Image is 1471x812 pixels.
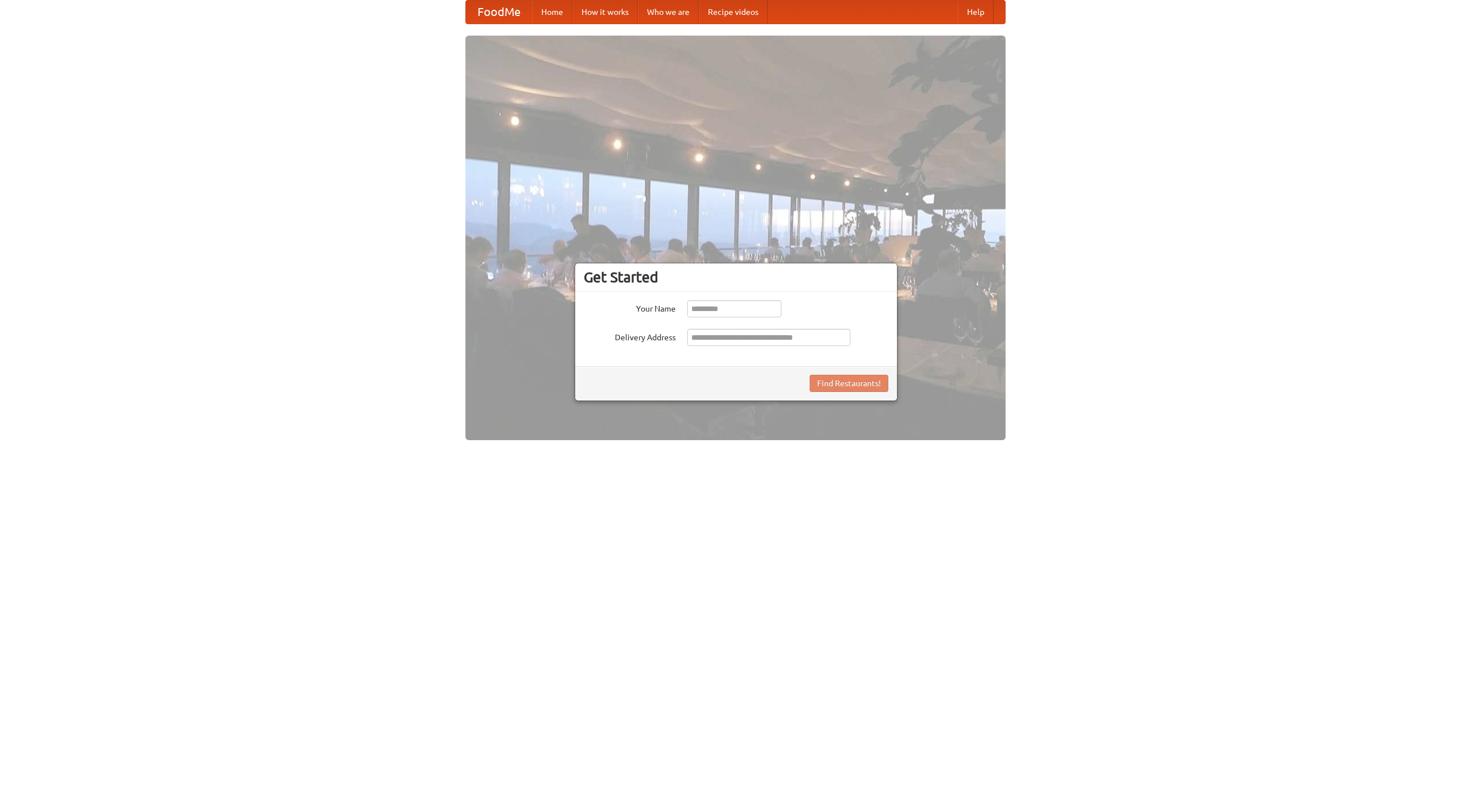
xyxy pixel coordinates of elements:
a: Recipe videos [699,1,768,24]
a: Help [958,1,993,24]
h3: Get Started [584,269,888,286]
a: Home [532,1,572,24]
a: Who we are [638,1,699,24]
button: Find Restaurants! [810,375,888,392]
label: Your Name [584,300,676,314]
a: How it works [572,1,638,24]
label: Delivery Address [584,329,676,343]
a: FoodMe [466,1,532,24]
